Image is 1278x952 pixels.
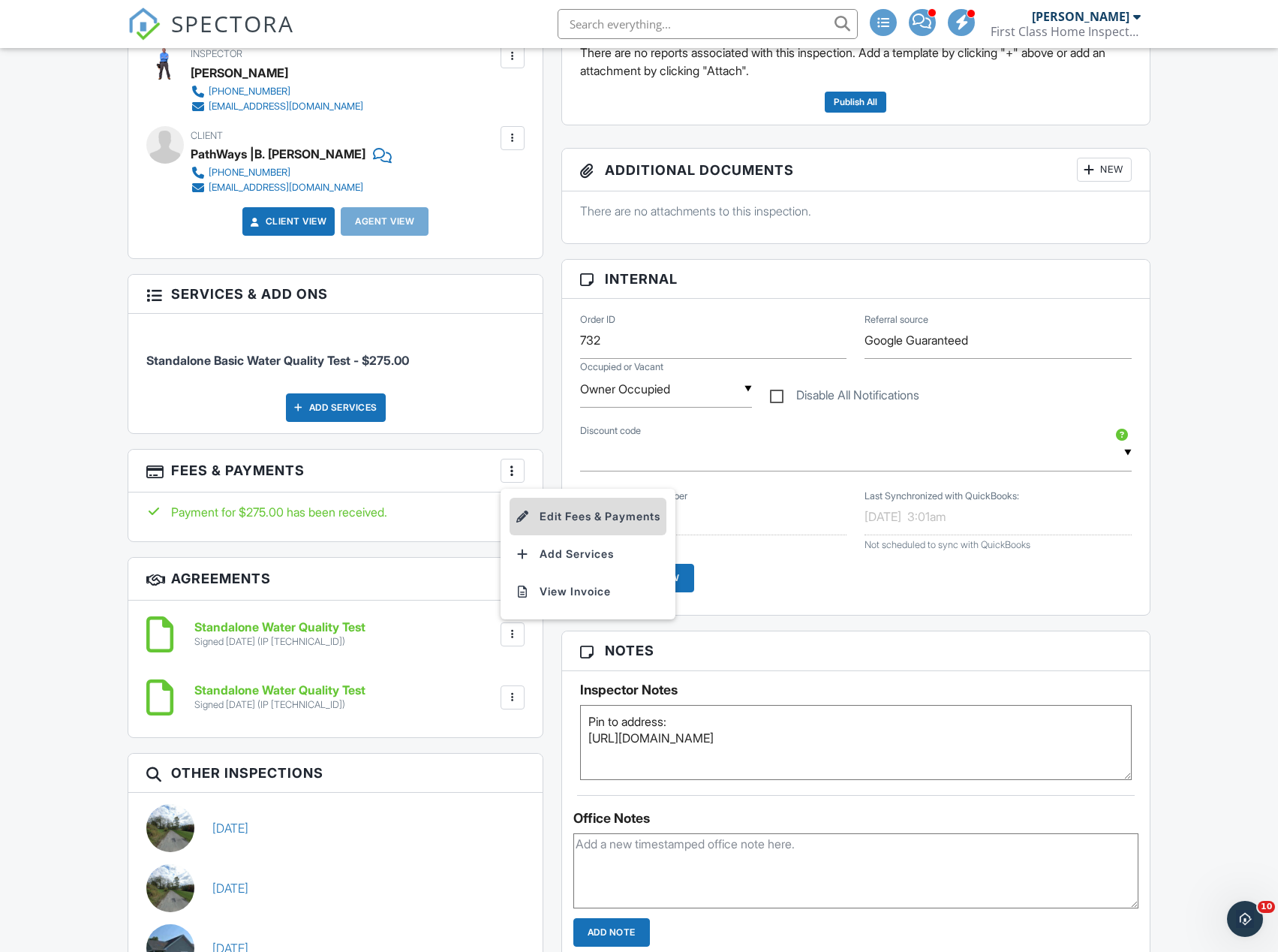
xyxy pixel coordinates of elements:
a: [DATE] [212,880,248,896]
span: Standalone Basic Water Quality Test - $275.00 [146,353,409,368]
div: [PERSON_NAME] [1032,9,1129,24]
div: [EMAIL_ADDRESS][DOMAIN_NAME] [209,101,363,113]
input: Add Note [573,918,650,947]
div: First Class Home Inspections, LLC [991,24,1141,39]
span: Client [191,130,223,141]
a: Standalone Water Quality Test Signed [DATE] (IP [TECHNICAL_ID]) [194,621,365,647]
a: [DATE] [212,820,248,836]
h3: Agreements [128,558,543,601]
img: The Best Home Inspection Software - Spectora [128,8,161,41]
span: Not scheduled to sync with QuickBooks [865,539,1030,550]
h6: Standalone Water Quality Test [194,621,365,634]
h3: Additional Documents [562,149,1150,191]
h3: Other Inspections [128,754,543,793]
div: [PERSON_NAME] [191,62,288,84]
div: [EMAIL_ADDRESS][DOMAIN_NAME] [209,182,363,194]
h6: Standalone Water Quality Test [194,684,365,697]
a: Standalone Water Quality Test Signed [DATE] (IP [TECHNICAL_ID]) [194,684,365,710]
span: SPECTORA [171,8,294,39]
div: Office Notes [573,811,1138,826]
label: Order ID [580,313,615,327]
p: There are no attachments to this inspection. [580,203,1132,219]
div: Payment for $275.00 has been received. [146,504,525,520]
a: SPECTORA [128,20,294,52]
div: Add Services [286,393,386,422]
label: Last Synchronized with QuickBooks: [865,490,1019,503]
div: New [1077,158,1132,182]
iframe: Intercom live chat [1227,901,1263,937]
label: Discount code [580,424,641,438]
h5: Inspector Notes [580,682,1132,697]
a: [PHONE_NUMBER] [191,165,380,180]
a: [EMAIL_ADDRESS][DOMAIN_NAME] [191,99,363,114]
input: Search everything... [558,9,858,39]
h3: Fees & Payments [128,450,543,493]
li: Service: Standalone Basic Water Quality Test [146,325,525,381]
div: [PHONE_NUMBER] [209,86,290,98]
div: Signed [DATE] (IP [TECHNICAL_ID]) [194,699,365,711]
h3: Internal [562,260,1150,299]
a: [PHONE_NUMBER] [191,84,363,99]
div: PathWays |B. [PERSON_NAME] [191,143,365,165]
a: [EMAIL_ADDRESS][DOMAIN_NAME] [191,180,380,195]
h3: Services & Add ons [128,275,543,314]
div: Signed [DATE] (IP [TECHNICAL_ID]) [194,636,365,648]
a: Client View [248,214,327,229]
label: Occupied or Vacant [580,360,663,374]
textarea: Pin to address: [URL][DOMAIN_NAME] [580,705,1132,780]
label: Disable All Notifications [770,388,919,407]
div: [PHONE_NUMBER] [209,167,290,179]
h3: Notes [562,631,1150,670]
label: Referral source [865,313,928,327]
span: 10 [1258,901,1275,913]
